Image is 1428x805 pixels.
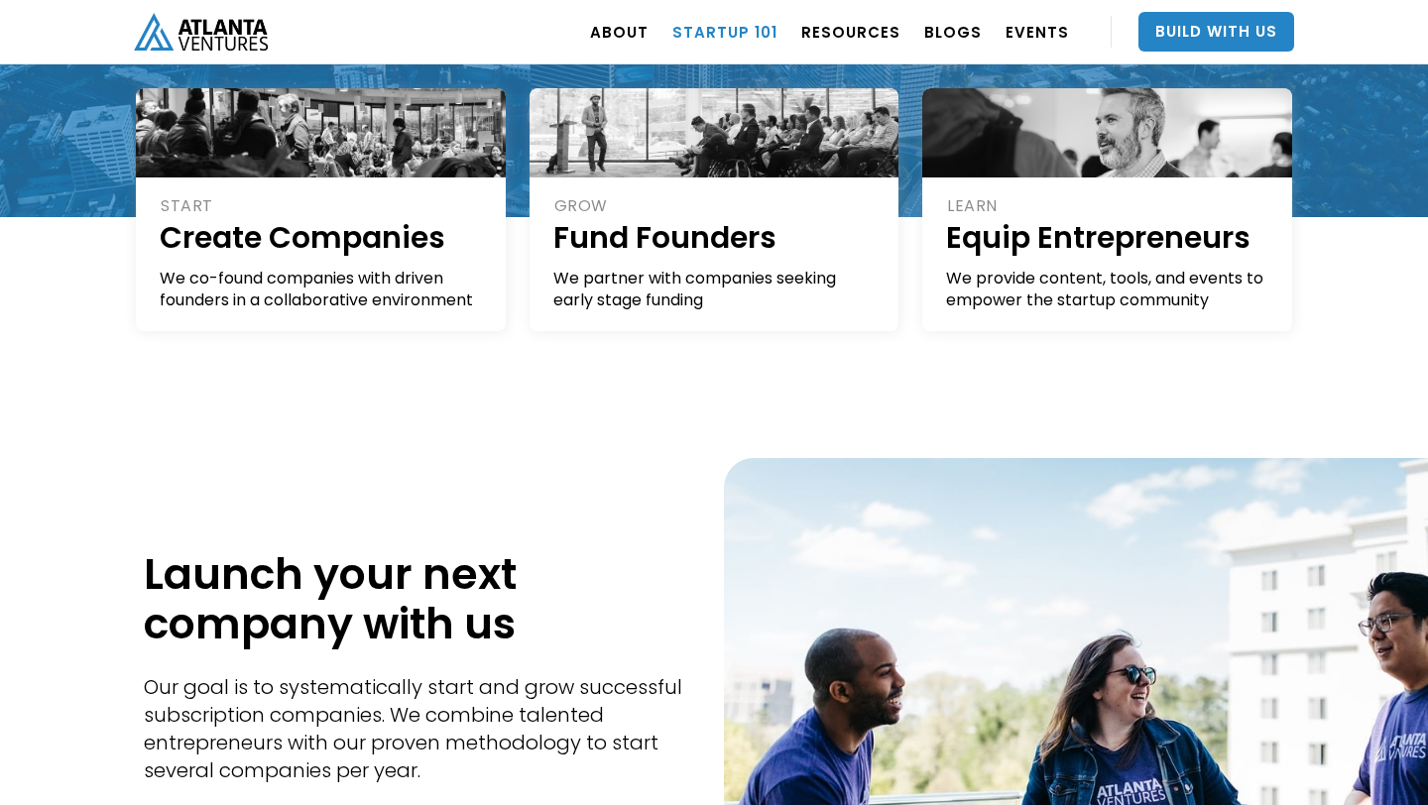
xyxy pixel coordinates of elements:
div: We co-found companies with driven founders in a collaborative environment [160,268,484,311]
h1: Fund Founders [553,217,878,258]
a: RESOURCES [801,4,900,59]
div: We partner with companies seeking early stage funding [553,268,878,311]
a: BLOGS [924,4,982,59]
a: Startup 101 [672,4,777,59]
h1: Launch your next company with us [144,549,694,648]
a: STARTCreate CompaniesWe co-found companies with driven founders in a collaborative environment [136,88,506,331]
h1: Create Companies [160,217,484,258]
div: We provide content, tools, and events to empower the startup community [946,268,1270,311]
a: Build With Us [1138,12,1294,52]
a: LEARNEquip EntrepreneursWe provide content, tools, and events to empower the startup community [922,88,1292,331]
div: LEARN [947,195,1270,217]
a: EVENTS [1006,4,1069,59]
a: GROWFund FoundersWe partner with companies seeking early stage funding [530,88,899,331]
h1: Equip Entrepreneurs [946,217,1270,258]
div: GROW [554,195,878,217]
a: ABOUT [590,4,649,59]
div: START [161,195,484,217]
